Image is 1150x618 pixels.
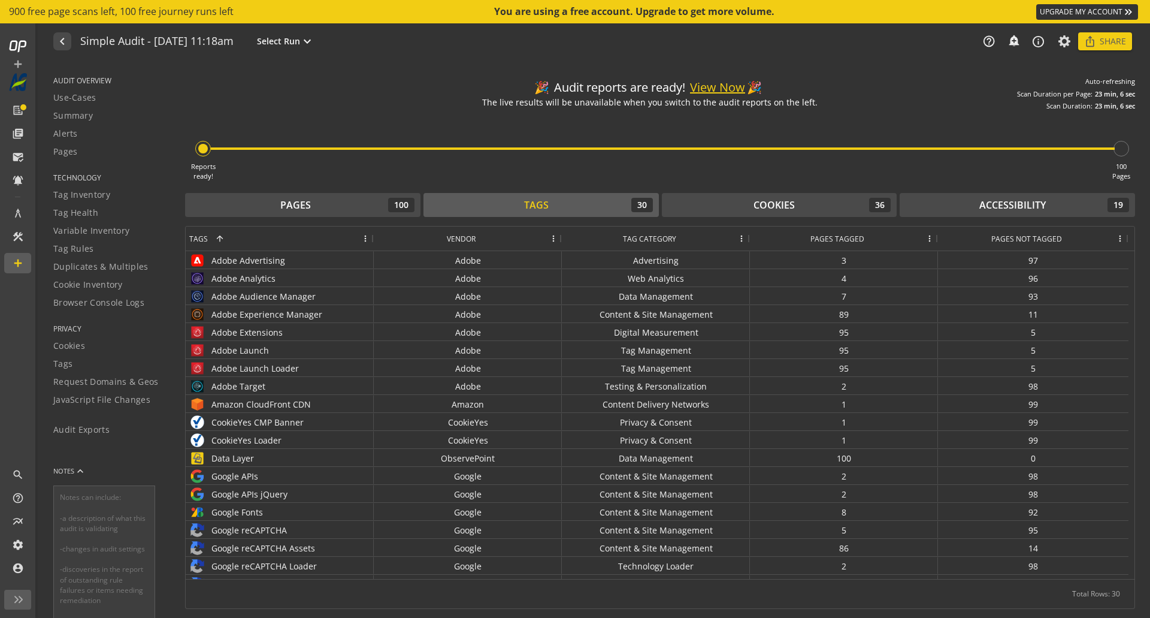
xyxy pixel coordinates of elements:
[189,288,370,305] div: Adobe Audience Manager
[938,503,1128,520] div: 92
[53,394,150,406] span: JavaScript File Changes
[189,522,205,538] img: Google reCAPTCHA
[494,5,776,19] div: You are using a free account. Upgrade to get more volume.
[189,396,370,413] div: Amazon CloudFront CDN
[53,279,123,291] span: Cookie Inventory
[189,414,370,431] div: CookieYes CMP Banner
[12,128,24,140] mat-icon: library_books
[750,575,938,592] div: 4
[189,432,205,448] img: CookieYes Loader
[374,431,562,448] div: CookieYes
[12,151,24,163] mat-icon: mark_email_read
[810,234,864,244] span: Pages Tagged
[1046,101,1092,111] div: Scan Duration:
[191,162,216,180] div: Reports ready!
[447,234,476,244] span: Vendor
[562,395,750,412] div: Content Delivery Networks
[750,413,938,430] div: 1
[189,396,205,412] img: Amazon CloudFront CDN
[53,92,96,104] span: Use-Cases
[189,521,370,539] div: Google reCAPTCHA
[562,485,750,502] div: Content & Site Management
[189,234,208,244] span: Tags
[991,234,1062,244] span: Pages Not Tagged
[562,305,750,322] div: Content & Site Management
[938,323,1128,340] div: 5
[53,424,110,436] span: Audit Exports
[938,467,1128,484] div: 98
[189,360,370,377] div: Adobe Launch Loader
[562,323,750,340] div: Digital Measurement
[189,504,370,521] div: Google Fonts
[938,539,1128,556] div: 14
[280,198,311,212] div: Pages
[374,251,562,269] div: Adobe
[662,193,897,217] button: Cookies36
[12,492,24,504] mat-icon: help_outline
[53,110,93,122] span: Summary
[12,174,24,186] mat-icon: notifications_active
[750,305,938,322] div: 89
[189,252,370,269] div: Adobe Advertising
[938,377,1128,394] div: 98
[374,377,562,394] div: Adobe
[189,486,370,503] div: Google APIs jQuery
[562,251,750,269] div: Advertising
[12,515,24,527] mat-icon: multiline_chart
[750,323,938,340] div: 95
[938,413,1128,430] div: 99
[374,413,562,430] div: CookieYes
[750,557,938,574] div: 2
[53,207,98,219] span: Tag Health
[1100,31,1126,52] span: Share
[189,504,205,520] img: Google Fonts
[189,360,205,376] img: Adobe Launch Loader
[938,359,1128,376] div: 5
[982,35,995,48] mat-icon: help_outline
[53,243,94,255] span: Tag Rules
[1112,162,1130,180] div: 100 Pages
[80,35,234,48] h1: Simple Audit - 20 August 2025 | 11:18am
[374,575,562,592] div: Google
[12,469,24,481] mat-icon: search
[189,324,370,341] div: Adobe Extensions
[189,576,205,592] img: Google reCAPTCHA Reload
[750,359,938,376] div: 95
[189,378,370,395] div: Adobe Target
[562,377,750,394] div: Testing & Personalization
[747,79,762,97] div: 🎉
[12,539,24,551] mat-icon: settings
[53,297,144,309] span: Browser Console Logs
[750,251,938,269] div: 3
[9,5,234,19] span: 900 free page scans left, 100 free journey runs left
[623,234,676,244] span: Tag Category
[189,306,205,322] img: Adobe Experience Manager
[938,305,1128,322] div: 11
[185,193,420,217] button: Pages100
[53,340,85,352] span: Cookies
[750,539,938,556] div: 86
[1031,35,1045,49] mat-icon: info_outline
[750,503,938,520] div: 8
[189,306,370,323] div: Adobe Experience Manager
[423,193,659,217] button: Tags30
[12,562,24,574] mat-icon: account_circle
[189,486,205,502] img: Google APIs jQuery
[189,324,205,340] img: Adobe Extensions
[1072,580,1120,608] div: Total Rows: 30
[53,261,149,273] span: Duplicates & Multiples
[53,128,78,140] span: Alerts
[189,450,205,466] img: Data Layer
[1095,101,1135,111] div: 23 min, 6 sec
[189,539,370,557] div: Google reCAPTCHA Assets
[374,269,562,287] div: Adobe
[562,557,750,574] div: Technology Loader
[562,521,750,538] div: Content & Site Management
[189,450,370,467] div: Data Layer
[750,287,938,305] div: 7
[374,395,562,412] div: Amazon
[900,193,1135,217] button: Accessibility19
[938,251,1128,269] div: 97
[189,558,205,574] img: Google reCAPTCHA Loader
[53,225,129,237] span: Variable Inventory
